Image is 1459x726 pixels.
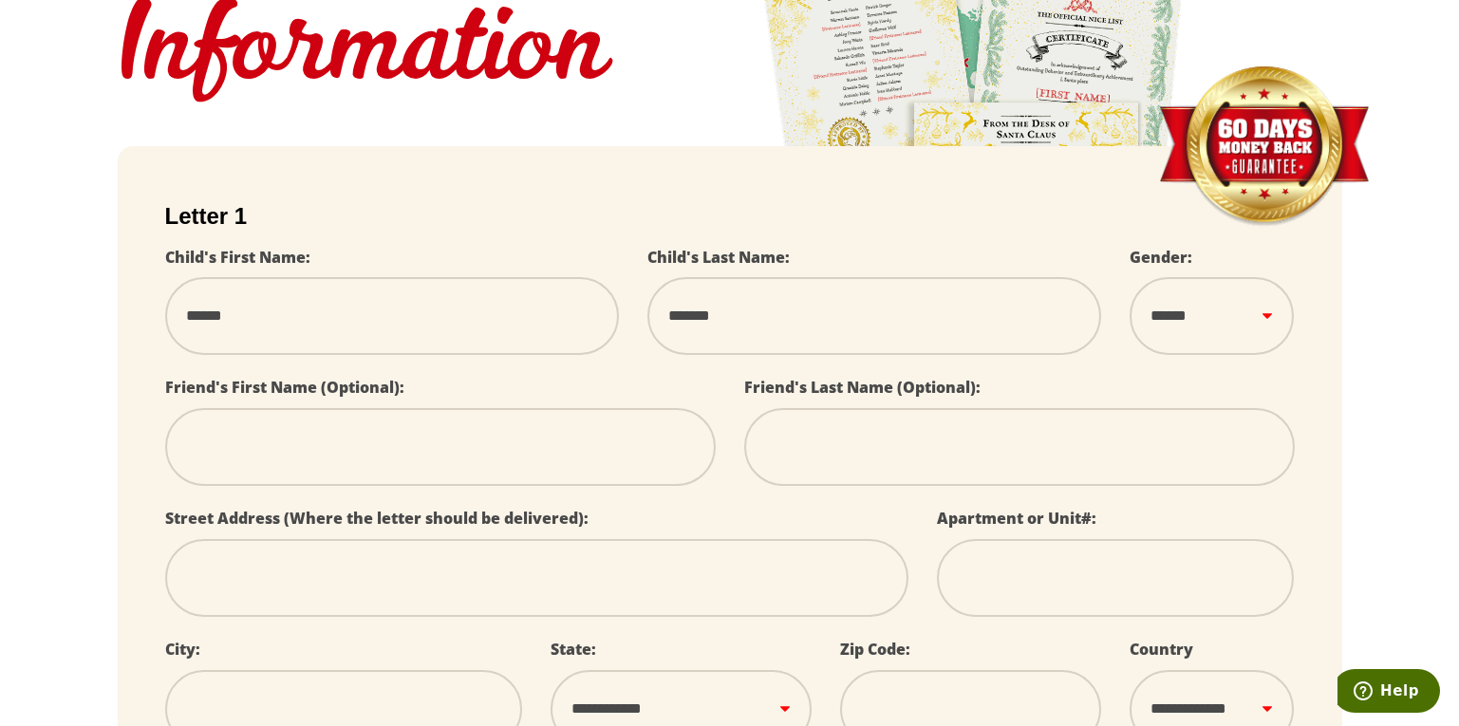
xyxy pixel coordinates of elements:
label: Apartment or Unit#: [937,508,1096,529]
label: Child's Last Name: [647,247,790,268]
label: Street Address (Where the letter should be delivered): [165,508,589,529]
label: Gender: [1130,247,1192,268]
label: Zip Code: [840,639,910,660]
label: Country [1130,639,1193,660]
h2: Letter 1 [165,203,1295,230]
label: State: [551,639,596,660]
iframe: Opens a widget where you can find more information [1337,669,1440,717]
img: Money Back Guarantee [1157,65,1371,228]
label: Friend's Last Name (Optional): [744,377,981,398]
label: Child's First Name: [165,247,310,268]
label: City: [165,639,200,660]
label: Friend's First Name (Optional): [165,377,404,398]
